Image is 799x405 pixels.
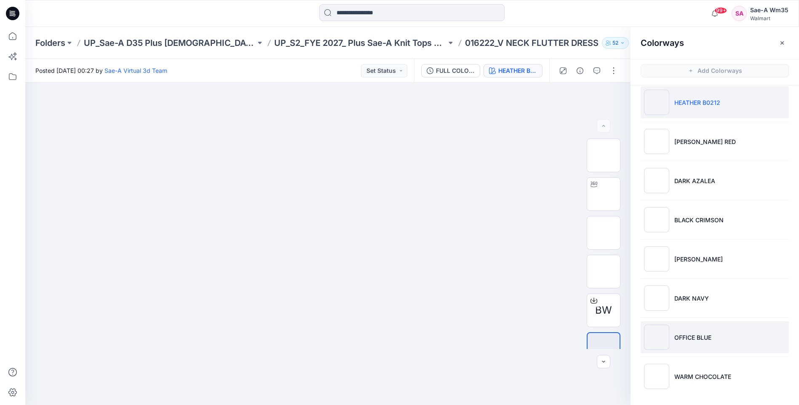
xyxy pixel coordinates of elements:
[35,66,167,75] span: Posted [DATE] 00:27 by
[612,38,618,48] p: 52
[714,7,727,14] span: 99+
[644,285,669,311] img: DARK NAVY
[674,137,736,146] p: [PERSON_NAME] RED
[644,168,669,193] img: DARK AZALEA
[104,67,167,74] a: Sae-A Virtual 3d Team
[274,37,446,49] a: UP_S2_FYE 2027_ Plus Sae-A Knit Tops & Dresses
[484,64,542,77] button: HEATHER B0212
[595,303,612,318] span: BW
[674,176,715,185] p: DARK AZALEA
[35,37,65,49] a: Folders
[84,37,256,49] a: UP_Sae-A D35 Plus [DEMOGRAPHIC_DATA] Top
[421,64,480,77] button: FULL COLORWAYS
[498,66,537,75] div: HEATHER B0212
[674,372,731,381] p: WARM CHOCOLATE
[436,66,475,75] div: FULL COLORWAYS
[674,98,720,107] p: HEATHER B0212
[674,216,724,224] p: BLACK CRIMSON
[641,38,684,48] h2: Colorways
[732,6,747,21] div: SA
[573,64,587,77] button: Details
[644,129,669,154] img: RUSTY RED
[644,364,669,389] img: WARM CHOCOLATE
[644,325,669,350] img: OFFICE BLUE
[674,294,709,303] p: DARK NAVY
[602,37,629,49] button: 52
[644,207,669,232] img: BLACK CRIMSON
[644,246,669,272] img: GREEN BASIL
[674,255,723,264] p: [PERSON_NAME]
[750,15,788,21] div: Walmart
[750,5,788,15] div: Sae-A Wm35
[644,90,669,115] img: HEATHER B0212
[674,333,711,342] p: OFFICE BLUE
[465,37,599,49] p: 016222_V NECK FLUTTER DRESS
